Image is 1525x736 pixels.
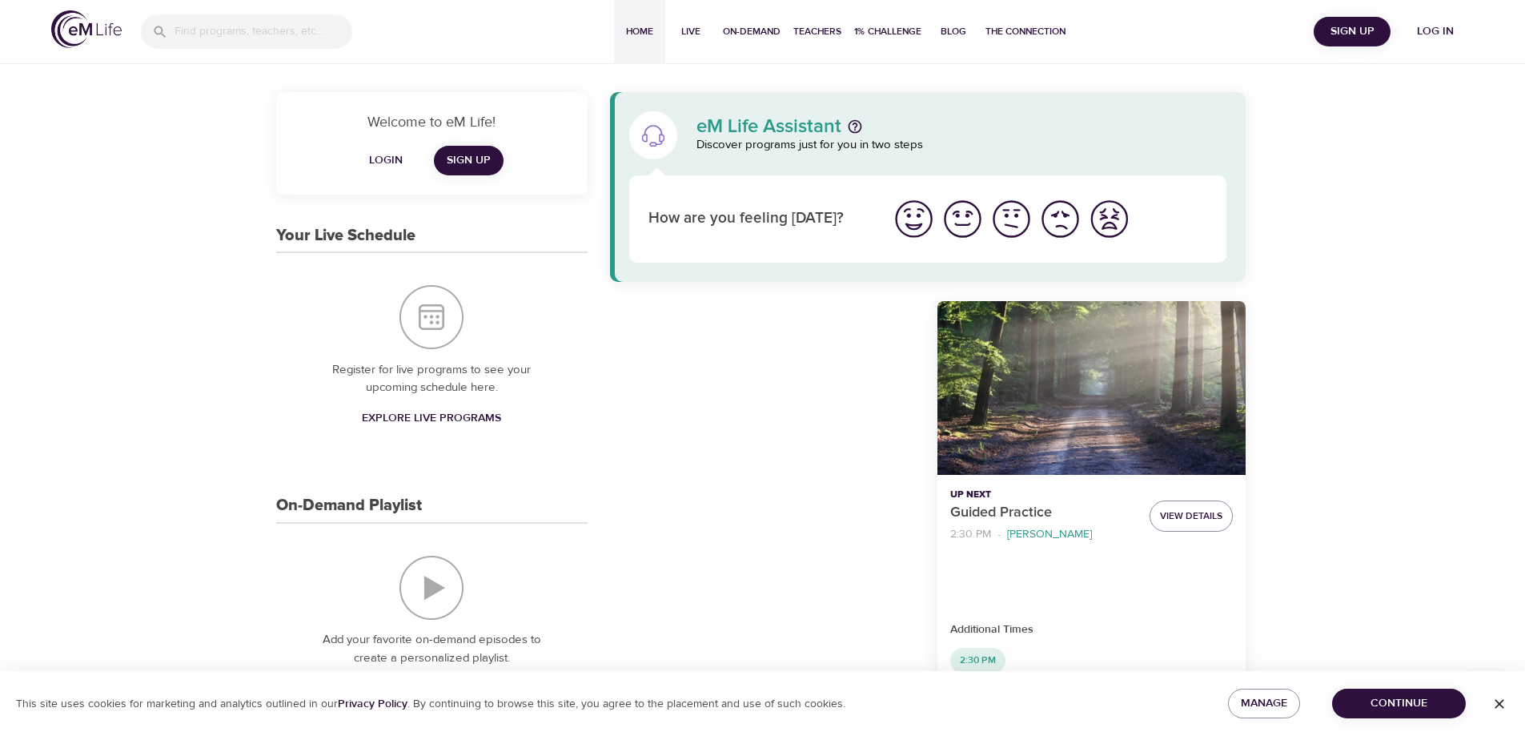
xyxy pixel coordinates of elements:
[434,146,504,175] a: Sign Up
[51,10,122,48] img: logo
[1007,526,1092,543] p: [PERSON_NAME]
[989,197,1033,241] img: ok
[360,146,411,175] button: Login
[640,123,666,148] img: eM Life Assistant
[889,195,938,243] button: I'm feeling great
[793,23,841,40] span: Teachers
[696,117,841,136] p: eM Life Assistant
[1228,689,1300,718] button: Manage
[308,361,556,397] p: Register for live programs to see your upcoming schedule here.
[447,151,491,171] span: Sign Up
[937,301,1246,475] button: Guided Practice
[1397,17,1474,46] button: Log in
[362,408,501,428] span: Explore Live Programs
[1085,195,1134,243] button: I'm feeling worst
[1160,508,1222,525] span: View Details
[1038,197,1082,241] img: bad
[399,556,464,620] img: On-Demand Playlist
[950,648,1005,674] div: 2:30 PM
[987,195,1036,243] button: I'm feeling ok
[620,23,659,40] span: Home
[355,404,508,433] a: Explore Live Programs
[723,23,781,40] span: On-Demand
[934,23,973,40] span: Blog
[1150,501,1233,532] button: View Details
[1403,22,1467,42] span: Log in
[1314,17,1391,46] button: Sign Up
[672,23,710,40] span: Live
[950,502,1137,524] p: Guided Practice
[399,285,464,349] img: Your Live Schedule
[950,621,1233,638] p: Additional Times
[892,197,936,241] img: great
[950,524,1137,545] nav: breadcrumb
[938,195,987,243] button: I'm feeling good
[950,488,1137,502] p: Up Next
[648,207,870,231] p: How are you feeling [DATE]?
[950,654,1005,667] span: 2:30 PM
[175,14,352,49] input: Find programs, teachers, etc...
[367,151,405,171] span: Login
[941,197,985,241] img: good
[276,227,415,245] h3: Your Live Schedule
[985,23,1065,40] span: The Connection
[1241,694,1287,714] span: Manage
[338,697,407,711] a: Privacy Policy
[1320,22,1384,42] span: Sign Up
[950,526,991,543] p: 2:30 PM
[854,23,921,40] span: 1% Challenge
[1087,197,1131,241] img: worst
[997,524,1001,545] li: ·
[1036,195,1085,243] button: I'm feeling bad
[308,631,556,667] p: Add your favorite on-demand episodes to create a personalized playlist.
[295,111,568,133] p: Welcome to eM Life!
[276,497,422,515] h3: On-Demand Playlist
[1332,689,1466,718] button: Continue
[696,136,1227,155] p: Discover programs just for you in two steps
[1345,694,1453,714] span: Continue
